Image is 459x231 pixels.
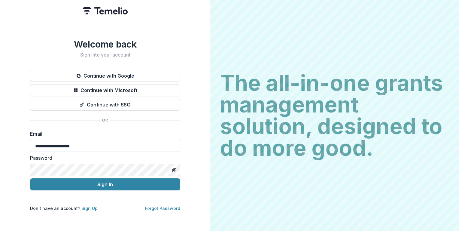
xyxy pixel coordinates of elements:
label: Email [30,130,177,137]
a: Sign Up [81,206,98,211]
button: Toggle password visibility [169,165,179,175]
label: Password [30,154,177,162]
h2: Sign into your account [30,52,180,58]
button: Continue with Microsoft [30,84,180,96]
img: Temelio [83,7,128,14]
button: Sign In [30,178,180,190]
h1: Welcome back [30,39,180,50]
a: Forgot Password [145,206,180,211]
button: Continue with Google [30,70,180,82]
button: Continue with SSO [30,99,180,111]
p: Don't have an account? [30,205,98,211]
